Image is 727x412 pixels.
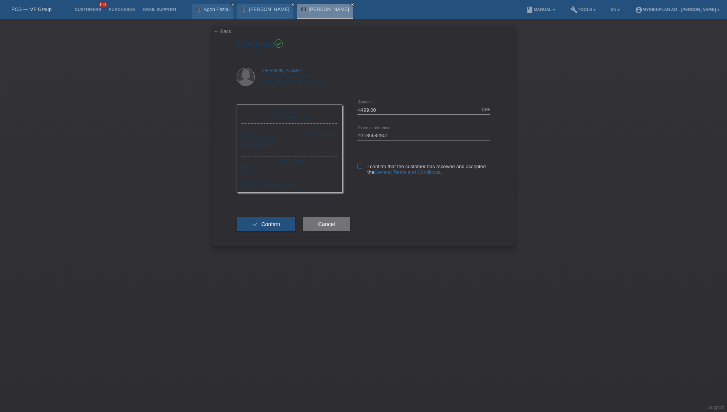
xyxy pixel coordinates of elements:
[230,2,236,7] a: close
[241,165,338,188] div: Merchant-ID: 54204 Card-Number: [CREDIT_CARD_NUMBER]
[291,3,295,6] i: close
[290,2,295,7] a: close
[522,7,559,12] a: bookManual ▾
[237,217,295,231] button: check Confirm
[261,68,302,73] a: [PERSON_NAME]
[105,7,139,12] a: Purchases
[243,109,336,114] div: Mybikeplan AG
[204,6,230,12] a: Agon Fazliu
[231,3,235,6] i: close
[241,143,271,148] span: 41186682801
[261,68,325,85] div: [STREET_ADDRESS] 8867 [GEOGRAPHIC_DATA]
[318,221,335,227] span: Cancel
[241,156,338,165] div: [DATE] 12:41
[71,7,105,12] a: Customers
[309,6,349,12] a: [PERSON_NAME]
[237,39,490,49] h1: Complete
[139,7,180,12] a: Email Support
[526,6,534,14] i: book
[214,28,231,34] a: ← Back
[350,2,355,7] a: close
[607,7,624,12] a: EN ▾
[374,169,440,175] a: General Terms and Conditions
[570,6,578,14] i: build
[631,7,723,12] a: account_circleMybikeplan AG - [PERSON_NAME] ▾
[98,2,108,8] span: 100
[308,131,338,137] div: CHF 4'499.00
[351,3,354,6] i: close
[11,6,51,12] a: POS — MF Group
[241,131,276,148] div: [DATE] POSP00025610
[482,107,490,112] div: CHF
[708,405,724,410] a: Support
[635,6,643,14] i: account_circle
[303,217,350,231] button: Cancel
[249,6,289,12] a: [PERSON_NAME]
[357,164,490,175] label: I confirm that the customer has received and accepted the .
[243,114,336,120] div: [GEOGRAPHIC_DATA]
[252,221,258,227] i: check
[261,221,280,227] span: Confirm
[275,40,282,47] i: check
[566,7,599,12] a: buildTools ▾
